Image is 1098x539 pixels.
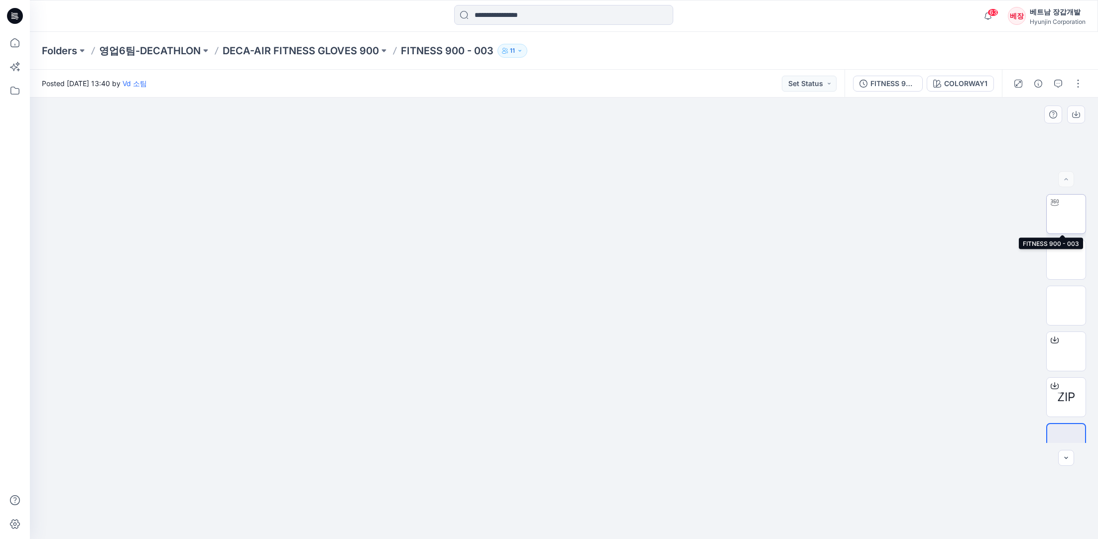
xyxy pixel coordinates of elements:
div: Hyunjin Corporation [1030,18,1086,25]
button: FITNESS 900 - 003 [853,76,923,92]
img: FITNESS-900--003 [1047,295,1086,316]
span: 63 [987,8,998,16]
a: DECA-AIR FITNESS GLOVES 900 [223,44,379,58]
img: BLUE [1054,346,1079,356]
button: Details [1030,76,1046,92]
span: Posted [DATE] 13:40 by [42,78,147,89]
img: All colorways [1047,432,1085,453]
button: 11 [497,44,527,58]
span: ZIP [1057,388,1075,406]
div: FITNESS 900 - 003 [870,78,916,89]
img: FITNESS 900 - 003 [1047,204,1086,224]
a: Vd 소팀 [122,79,147,88]
p: 11 [510,45,515,56]
a: Folders [42,44,77,58]
div: COLORWAY1 [944,78,987,89]
a: 영업6팀-DECATHLON [99,44,201,58]
button: COLORWAY1 [927,76,994,92]
img: COLORWAY1 [1047,249,1086,270]
p: FITNESS 900 - 003 [401,44,493,58]
div: 베장 [1008,7,1026,25]
div: 베트남 장갑개발 [1030,6,1086,18]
